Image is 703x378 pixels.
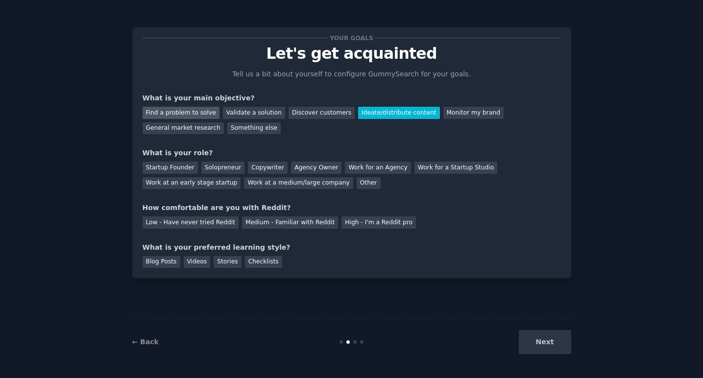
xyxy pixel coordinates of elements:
[244,177,353,189] div: Work at a medium/large company
[143,216,239,229] div: Low - Have never tried Reddit
[143,93,561,103] div: What is your main objective?
[242,216,338,229] div: Medium - Familiar with Reddit
[143,148,561,158] div: What is your role?
[143,107,219,119] div: Find a problem to solve
[328,33,375,43] span: Your goals
[143,177,241,189] div: Work at an early stage startup
[132,338,159,346] a: ← Back
[143,242,561,253] div: What is your preferred learning style?
[248,162,288,174] div: Copywriter
[143,45,561,62] p: Let's get acquainted
[223,107,285,119] div: Validate a solution
[214,256,241,268] div: Stories
[358,107,439,119] div: Ideate/distribute content
[345,162,411,174] div: Work for an Agency
[143,203,561,213] div: How comfortable are you with Reddit?
[201,162,244,174] div: Solopreneur
[227,122,281,135] div: Something else
[289,107,355,119] div: Discover customers
[143,162,198,174] div: Startup Founder
[443,107,504,119] div: Monitor my brand
[291,162,341,174] div: Agency Owner
[143,122,224,135] div: General market research
[184,256,211,268] div: Videos
[414,162,497,174] div: Work for a Startup Studio
[341,216,416,229] div: High - I'm a Reddit pro
[357,177,381,189] div: Other
[228,69,475,79] p: Tell us a bit about yourself to configure GummySearch for your goals.
[143,256,180,268] div: Blog Posts
[245,256,282,268] div: Checklists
